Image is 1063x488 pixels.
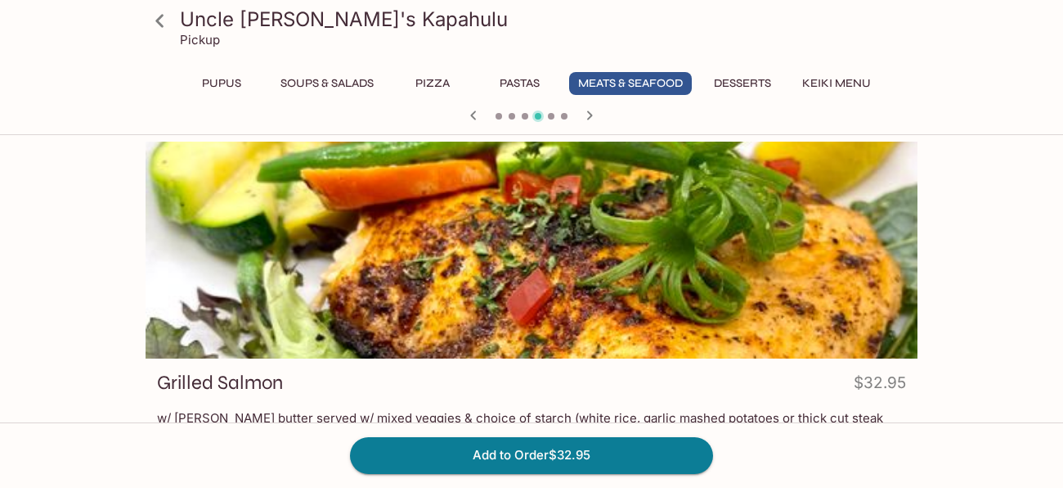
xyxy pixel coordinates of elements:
[180,32,220,47] p: Pickup
[793,72,880,95] button: Keiki Menu
[569,72,692,95] button: Meats & Seafood
[185,72,258,95] button: Pupus
[854,370,906,402] h4: $32.95
[180,7,911,32] h3: Uncle [PERSON_NAME]'s Kapahulu
[482,72,556,95] button: Pastas
[705,72,780,95] button: Desserts
[350,437,713,473] button: Add to Order$32.95
[157,370,283,395] h3: Grilled Salmon
[157,410,906,441] p: w/ [PERSON_NAME] butter served w/ mixed veggies & choice of starch (white rice, garlic mashed pot...
[271,72,383,95] button: Soups & Salads
[146,142,917,359] div: Grilled Salmon
[396,72,469,95] button: Pizza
